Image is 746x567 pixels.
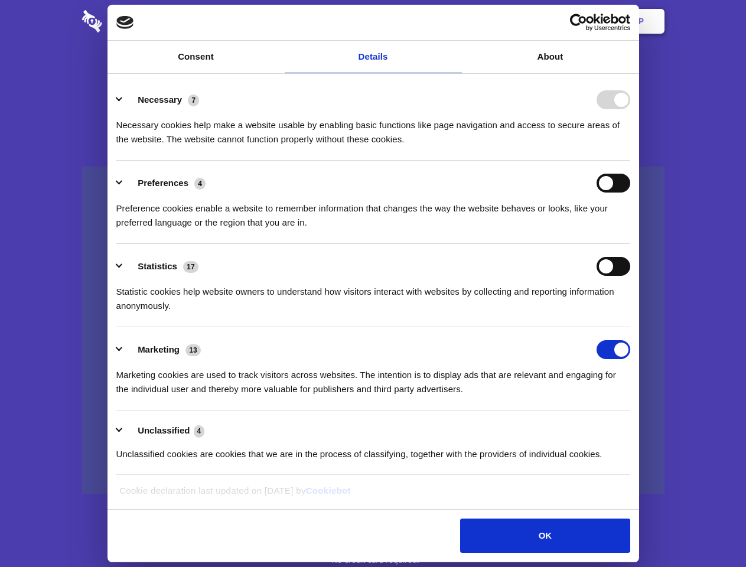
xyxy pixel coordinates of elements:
a: Contact [479,3,533,40]
button: Unclassified (4) [116,423,212,438]
div: Marketing cookies are used to track visitors across websites. The intention is to display ads tha... [116,359,630,396]
div: Necessary cookies help make a website usable by enabling basic functions like page navigation and... [116,109,630,146]
span: 17 [183,261,198,273]
img: logo [116,16,134,29]
div: Cookie declaration last updated on [DATE] by [110,484,636,507]
button: Marketing (13) [116,340,209,359]
label: Marketing [138,344,180,354]
span: 13 [185,344,201,356]
label: Statistics [138,261,177,271]
button: Preferences (4) [116,174,213,193]
h4: Auto-redaction of sensitive data, encrypted data sharing and self-destructing private chats. Shar... [82,107,664,146]
a: Pricing [347,3,398,40]
div: Statistic cookies help website owners to understand how visitors interact with websites by collec... [116,276,630,313]
a: Wistia video thumbnail [82,167,664,494]
span: 4 [194,178,206,190]
a: Login [536,3,587,40]
label: Preferences [138,178,188,188]
a: Cookiebot [306,485,351,496]
a: Details [285,41,462,73]
img: logo-wordmark-white-trans-d4663122ce5f474addd5e946df7df03e33cb6a1c49d2221995e7729f52c070b2.svg [82,10,183,32]
button: Statistics (17) [116,257,206,276]
button: OK [460,519,630,553]
button: Necessary (7) [116,90,207,109]
label: Necessary [138,94,182,105]
a: About [462,41,639,73]
h1: Eliminate Slack Data Loss. [82,53,664,96]
iframe: Drift Widget Chat Controller [687,508,732,553]
a: Consent [107,41,285,73]
div: Unclassified cookies are cookies that we are in the process of classifying, together with the pro... [116,438,630,461]
span: 4 [194,425,205,437]
span: 7 [188,94,199,106]
a: Usercentrics Cookiebot - opens in a new window [527,14,630,31]
div: Preference cookies enable a website to remember information that changes the way the website beha... [116,193,630,230]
